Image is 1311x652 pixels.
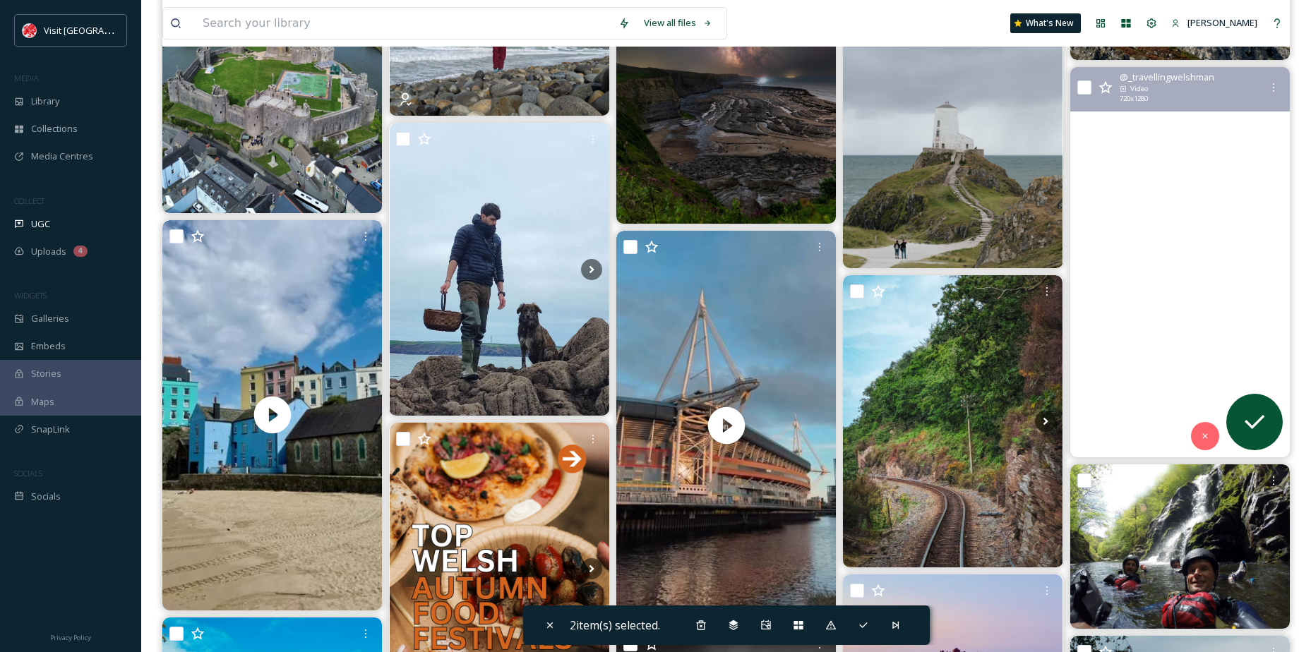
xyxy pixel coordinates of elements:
[31,95,59,108] span: Library
[390,123,609,416] img: Discover the wild flavours of Pembrokeshire with foragepembrokeshire 🌊🍃 Join expert guide Dan Moa...
[31,367,61,380] span: Stories
[1164,9,1264,37] a: [PERSON_NAME]
[31,312,69,325] span: Galleries
[1120,94,1148,104] span: 720 x 1280
[73,246,88,257] div: 4
[31,217,50,231] span: UGC
[1120,71,1214,84] span: @ _travellingwelshman
[162,220,382,610] img: thumbnail
[31,150,93,163] span: Media Centres
[31,423,70,436] span: SnapLink
[50,628,91,645] a: Privacy Policy
[196,8,611,39] input: Search your library
[1130,84,1148,94] span: Video
[14,468,42,478] span: SOCIALS
[843,275,1062,568] img: Towards a thousand miles🚂 #betweenflyingspacecrafts . . #wales #snowdonia #mountain_railway #rail...
[31,395,54,409] span: Maps
[14,290,47,301] span: WIDGETS
[1010,13,1081,33] a: What's New
[31,339,66,353] span: Embeds
[637,9,719,37] a: View all files
[570,617,660,634] span: 2 item(s) selected.
[616,231,836,621] img: thumbnail
[31,490,61,503] span: Socials
[50,633,91,642] span: Privacy Policy
[162,220,382,610] video: Chasing Joy in Wales: I found my hwyl in castle stays, beachside walks, gorgeous green countrysid...
[616,231,836,621] video: There’s something special about Caerdydd in autumn 🍂🧡 #visitwales #croesocymru #wales #cymru #hwy...
[23,23,37,37] img: Visit_Wales_logo.svg.png
[1070,464,1290,629] img: Escape the boardroom and embrace the wild with Adventure Beyond! Based in the stunning landscapes...
[14,195,44,206] span: COLLECT
[1187,16,1257,29] span: [PERSON_NAME]
[31,245,66,258] span: Uploads
[14,73,39,83] span: MEDIA
[44,23,153,37] span: Visit [GEOGRAPHIC_DATA]
[1070,67,1290,457] video: Soon .. these colours will be upon us 🎃 👻 🍂 🥮 #wales #autumn #hwyl #feelthehwyl #seasonalliving #...
[31,122,78,135] span: Collections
